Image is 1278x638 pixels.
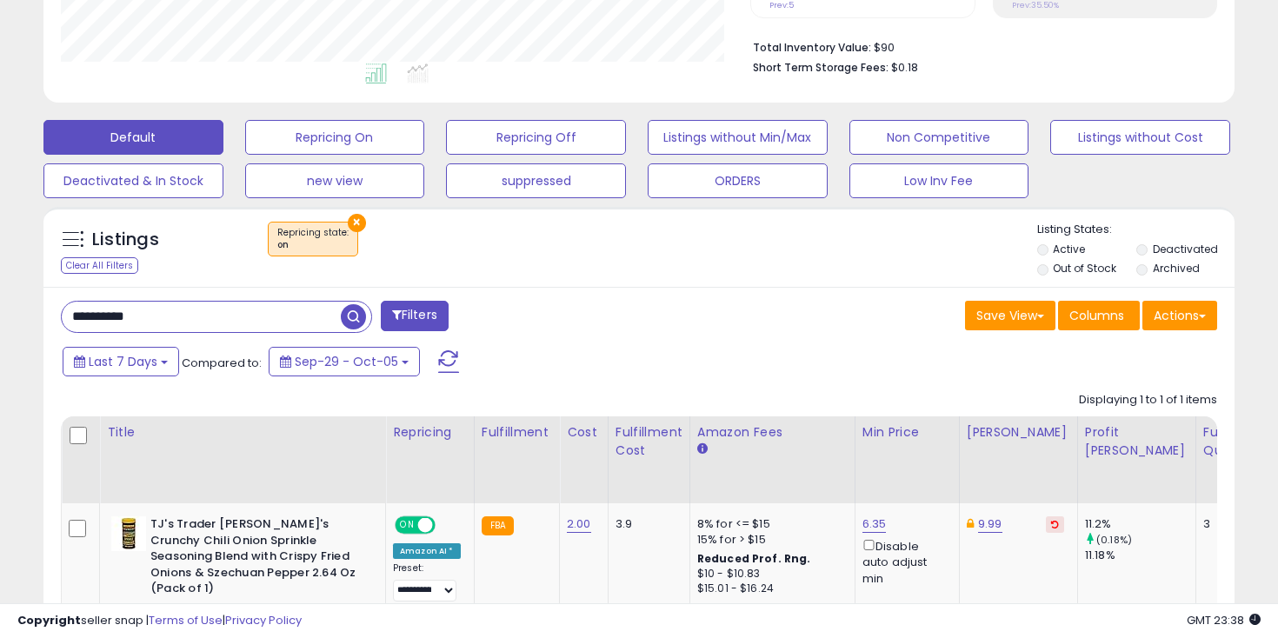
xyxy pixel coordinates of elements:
[295,353,398,370] span: Sep-29 - Oct-05
[1142,301,1217,330] button: Actions
[1203,423,1263,460] div: Fulfillable Quantity
[753,60,889,75] b: Short Term Storage Fees:
[277,239,349,251] div: on
[63,347,179,376] button: Last 7 Days
[182,355,262,371] span: Compared to:
[697,582,842,596] div: $15.01 - $16.24
[567,423,601,442] div: Cost
[648,163,828,198] button: ORDERS
[446,163,626,198] button: suppressed
[269,347,420,376] button: Sep-29 - Oct-05
[616,516,676,532] div: 3.9
[446,120,626,155] button: Repricing Off
[61,257,138,274] div: Clear All Filters
[150,516,362,601] b: TJ's Trader [PERSON_NAME]'s Crunchy Chili Onion Sprinkle Seasoning Blend with Crispy Fried Onions...
[149,612,223,628] a: Terms of Use
[862,515,887,533] a: 6.35
[277,226,349,252] span: Repricing state :
[753,36,1204,56] li: $90
[849,163,1029,198] button: Low Inv Fee
[381,301,449,331] button: Filters
[862,423,952,442] div: Min Price
[43,163,223,198] button: Deactivated & In Stock
[1085,548,1195,563] div: 11.18%
[433,518,461,533] span: OFF
[1153,242,1218,256] label: Deactivated
[697,423,848,442] div: Amazon Fees
[648,120,828,155] button: Listings without Min/Max
[225,612,302,628] a: Privacy Policy
[697,532,842,548] div: 15% for > $15
[111,516,146,551] img: 41hW4ig-S2L._SL40_.jpg
[965,301,1055,330] button: Save View
[891,59,918,76] span: $0.18
[245,163,425,198] button: new view
[697,551,811,566] b: Reduced Prof. Rng.
[107,423,378,442] div: Title
[1053,242,1085,256] label: Active
[396,518,418,533] span: ON
[753,40,871,55] b: Total Inventory Value:
[1079,392,1217,409] div: Displaying 1 to 1 of 1 items
[348,214,366,232] button: ×
[1085,516,1195,532] div: 11.2%
[43,120,223,155] button: Default
[393,543,461,559] div: Amazon AI *
[1069,307,1124,324] span: Columns
[1037,222,1235,238] p: Listing States:
[17,613,302,629] div: seller snap | |
[862,536,946,587] div: Disable auto adjust min
[1058,301,1140,330] button: Columns
[393,423,467,442] div: Repricing
[849,120,1029,155] button: Non Competitive
[245,120,425,155] button: Repricing On
[1187,612,1261,628] span: 2025-10-13 23:38 GMT
[482,423,552,442] div: Fulfillment
[89,353,157,370] span: Last 7 Days
[1085,423,1188,460] div: Profit [PERSON_NAME]
[697,567,842,582] div: $10 - $10.83
[567,515,591,533] a: 2.00
[17,612,81,628] strong: Copyright
[697,442,708,457] small: Amazon Fees.
[482,516,514,535] small: FBA
[92,228,159,252] h5: Listings
[697,516,842,532] div: 8% for <= $15
[1203,516,1257,532] div: 3
[393,562,461,601] div: Preset:
[967,423,1070,442] div: [PERSON_NAME]
[1053,261,1116,276] label: Out of Stock
[978,515,1002,533] a: 9.99
[1153,261,1200,276] label: Archived
[616,423,682,460] div: Fulfillment Cost
[1050,120,1230,155] button: Listings without Cost
[1096,533,1132,547] small: (0.18%)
